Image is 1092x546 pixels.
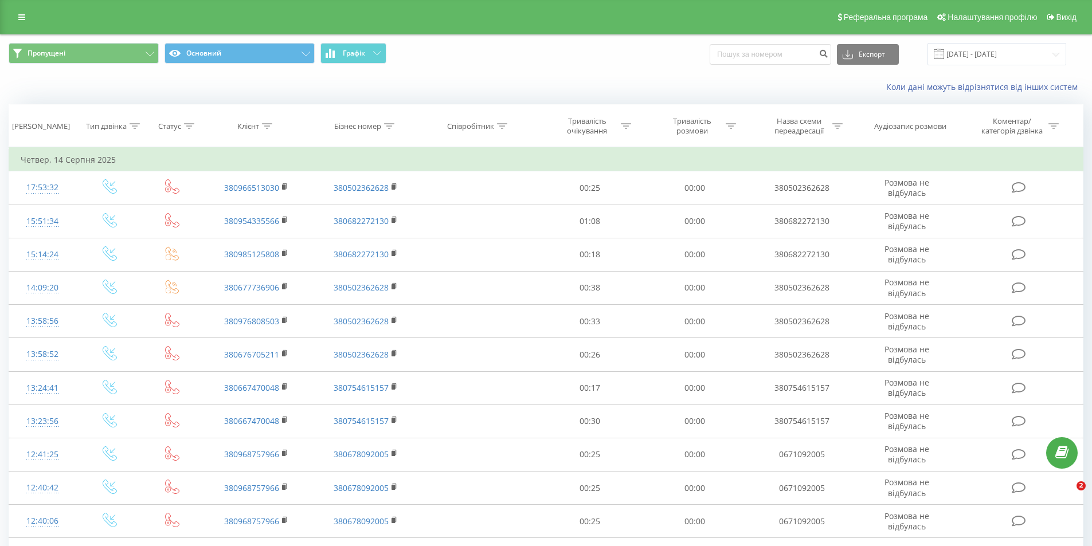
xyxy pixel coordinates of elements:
td: 00:00 [643,505,747,538]
button: Графік [320,43,386,64]
td: 00:00 [643,338,747,371]
div: 13:58:52 [21,343,65,366]
a: 380968757966 [224,449,279,459]
a: 380682272130 [334,215,389,226]
a: 380502362628 [334,182,389,193]
div: Назва схеми переадресації [768,116,829,136]
td: Четвер, 14 Серпня 2025 [9,148,1083,171]
span: Розмова не відбулась [884,477,929,498]
div: 13:58:56 [21,310,65,332]
td: 380502362628 [747,271,856,304]
span: Розмова не відбулась [884,210,929,231]
div: 13:23:56 [21,410,65,433]
div: Тривалість розмови [662,116,723,136]
a: 380968757966 [224,516,279,527]
a: 380502362628 [334,349,389,360]
td: 00:30 [538,404,643,438]
a: 380677736906 [224,282,279,293]
div: 17:53:32 [21,176,65,199]
td: 380502362628 [747,305,856,338]
span: Реферальна програма [844,13,928,22]
div: Коментар/категорія дзвінка [979,116,1046,136]
td: 00:00 [643,305,747,338]
td: 0671092005 [747,438,856,471]
td: 00:38 [538,271,643,304]
td: 380682272130 [747,205,856,238]
a: 380968757966 [224,482,279,493]
span: Розмова не відбулась [884,410,929,431]
span: Розмова не відбулась [884,377,929,398]
span: Розмова не відбулась [884,510,929,532]
a: 380678092005 [334,482,389,493]
td: 00:17 [538,371,643,404]
a: 380678092005 [334,516,389,527]
div: Статус [158,121,181,131]
td: 00:26 [538,338,643,371]
a: 380754615157 [334,415,389,426]
div: 12:41:25 [21,443,65,466]
button: Основний [165,43,315,64]
td: 00:00 [643,371,747,404]
a: 380502362628 [334,316,389,327]
td: 00:18 [538,238,643,271]
span: Розмова не відбулась [884,177,929,198]
span: Налаштування профілю [948,13,1037,22]
span: Розмова не відбулась [884,311,929,332]
td: 380502362628 [747,338,856,371]
button: Експорт [837,44,899,65]
button: Пропущені [9,43,159,64]
div: 15:51:34 [21,210,65,233]
td: 380682272130 [747,238,856,271]
div: Тривалість очікування [557,116,618,136]
a: 380976808503 [224,316,279,327]
span: Розмова не відбулась [884,443,929,465]
a: 380754615157 [334,382,389,393]
span: Розмова не відбулась [884,344,929,365]
td: 00:25 [538,171,643,205]
div: Співробітник [447,121,494,131]
a: 380954335566 [224,215,279,226]
a: 380502362628 [334,282,389,293]
div: Аудіозапис розмови [874,121,946,131]
div: Бізнес номер [334,121,381,131]
td: 01:08 [538,205,643,238]
div: 14:09:20 [21,277,65,299]
a: 380667470048 [224,382,279,393]
a: 380682272130 [334,249,389,260]
a: 380678092005 [334,449,389,459]
td: 00:33 [538,305,643,338]
a: 380676705211 [224,349,279,360]
div: 15:14:24 [21,243,65,266]
span: 2 [1077,481,1086,490]
span: Розмова не відбулась [884,277,929,298]
td: 00:00 [643,171,747,205]
span: Графік [343,49,365,57]
td: 00:00 [643,205,747,238]
div: Клієнт [237,121,259,131]
div: Тип дзвінка [86,121,127,131]
a: 380966513030 [224,182,279,193]
span: Вихід [1056,13,1077,22]
iframe: Intercom live chat [1053,481,1081,509]
input: Пошук за номером [710,44,831,65]
td: 00:25 [538,472,643,505]
td: 380502362628 [747,171,856,205]
td: 00:00 [643,472,747,505]
td: 0671092005 [747,472,856,505]
a: 380667470048 [224,415,279,426]
div: 12:40:42 [21,477,65,499]
a: 380985125808 [224,249,279,260]
div: [PERSON_NAME] [12,121,70,131]
td: 00:00 [643,271,747,304]
td: 380754615157 [747,371,856,404]
td: 380754615157 [747,404,856,438]
div: 12:40:06 [21,510,65,532]
div: 13:24:41 [21,377,65,399]
td: 00:25 [538,438,643,471]
td: 00:00 [643,238,747,271]
span: Пропущені [28,49,65,58]
td: 00:00 [643,438,747,471]
span: Розмова не відбулась [884,243,929,265]
td: 00:00 [643,404,747,438]
a: Коли дані можуть відрізнятися вiд інших систем [886,81,1083,92]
